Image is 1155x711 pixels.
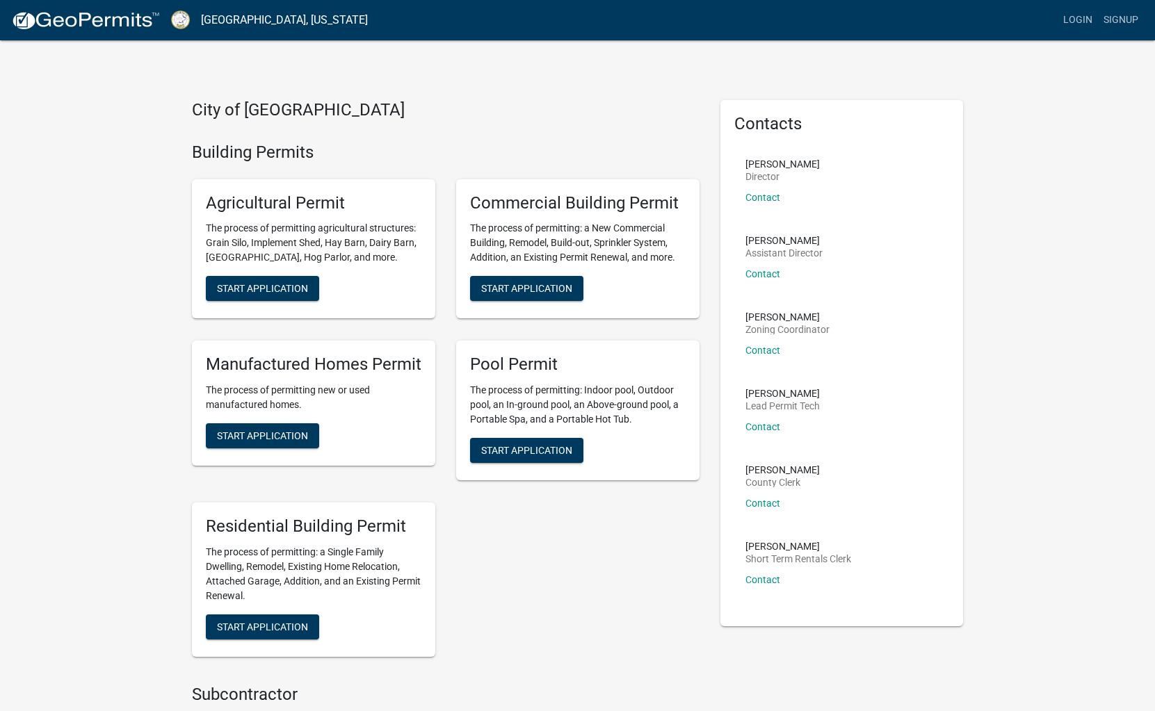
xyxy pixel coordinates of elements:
[745,325,830,334] p: Zoning Coordinator
[201,8,368,32] a: [GEOGRAPHIC_DATA], [US_STATE]
[470,354,686,375] h5: Pool Permit
[745,477,820,487] p: County Clerk
[206,423,319,448] button: Start Application
[470,438,583,463] button: Start Application
[745,554,851,564] p: Short Term Rentals Clerk
[192,100,700,120] h4: City of [GEOGRAPHIC_DATA]
[745,192,780,203] a: Contact
[745,421,780,432] a: Contact
[745,159,820,169] p: [PERSON_NAME]
[745,236,823,245] p: [PERSON_NAME]
[745,172,820,181] p: Director
[470,383,686,427] p: The process of permitting: Indoor pool, Outdoor pool, an In-ground pool, an Above-ground pool, a ...
[745,389,820,398] p: [PERSON_NAME]
[745,465,820,475] p: [PERSON_NAME]
[745,345,780,356] a: Contact
[470,276,583,301] button: Start Application
[206,354,421,375] h5: Manufactured Homes Permit
[206,193,421,213] h5: Agricultural Permit
[745,401,820,411] p: Lead Permit Tech
[745,312,830,322] p: [PERSON_NAME]
[206,383,421,412] p: The process of permitting new or used manufactured homes.
[1058,7,1098,33] a: Login
[481,283,572,294] span: Start Application
[481,445,572,456] span: Start Application
[206,614,319,639] button: Start Application
[206,221,421,265] p: The process of permitting agricultural structures: Grain Silo, Implement Shed, Hay Barn, Dairy Ba...
[217,430,308,441] span: Start Application
[745,268,780,279] a: Contact
[470,193,686,213] h5: Commercial Building Permit
[745,498,780,509] a: Contact
[1098,7,1144,33] a: Signup
[171,10,190,29] img: Putnam County, Georgia
[745,248,823,258] p: Assistant Director
[734,114,950,134] h5: Contacts
[206,516,421,537] h5: Residential Building Permit
[470,221,686,265] p: The process of permitting: a New Commercial Building, Remodel, Build-out, Sprinkler System, Addit...
[192,685,700,705] h4: Subcontractor
[217,283,308,294] span: Start Application
[217,621,308,632] span: Start Application
[206,276,319,301] button: Start Application
[206,545,421,603] p: The process of permitting: a Single Family Dwelling, Remodel, Existing Home Relocation, Attached ...
[745,541,851,551] p: [PERSON_NAME]
[745,574,780,585] a: Contact
[192,142,700,163] h4: Building Permits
